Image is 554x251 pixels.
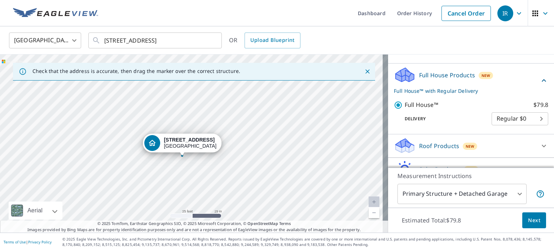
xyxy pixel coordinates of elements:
a: Current Level 20, Zoom Out [369,207,379,218]
span: New [482,73,491,78]
p: Full House Products [419,71,475,79]
a: Terms [279,221,291,226]
div: Dropped pin, building 1, Residential property, 2408 Arbor Gate Ln Colleyville, TX 76034 [143,134,221,156]
button: Close [363,67,372,76]
p: Check that the address is accurate, then drag the marker over the correct structure. [32,68,240,74]
div: Full House ProductsNewFull House™ with Regular Delivery [394,66,548,95]
div: [GEOGRAPHIC_DATA] [9,30,81,51]
p: $79.8 [533,100,548,109]
img: EV Logo [13,8,98,19]
button: Next [522,212,546,229]
input: Search by address or latitude-longitude [104,30,207,51]
a: Current Level 20, Zoom In Disabled [369,196,379,207]
a: Terms of Use [4,239,26,244]
div: Primary Structure + Detached Garage [397,184,527,204]
div: IR [497,5,513,21]
p: Estimated Total: $79.8 [396,212,467,228]
span: © 2025 TomTom, Earthstar Geographics SIO, © 2025 Microsoft Corporation, © [97,221,291,227]
p: Delivery [394,116,492,122]
p: Solar Products [419,165,460,174]
div: Regular $0 [492,109,548,129]
span: Upload Blueprint [250,36,294,45]
div: [GEOGRAPHIC_DATA] [164,137,216,149]
p: Full House™ [405,100,438,109]
span: Next [528,216,540,225]
a: Cancel Order [441,6,491,21]
div: Aerial [9,202,62,220]
p: © 2025 Eagle View Technologies, Inc. and Pictometry International Corp. All Rights Reserved. Repo... [62,237,550,247]
span: Your report will include the primary structure and a detached garage if one exists. [536,190,545,198]
div: Aerial [25,202,45,220]
span: New [466,143,475,149]
p: Roof Products [419,142,459,150]
span: New [467,167,476,173]
p: | [4,240,52,244]
a: OpenStreetMap [247,221,278,226]
p: Measurement Instructions [397,172,545,180]
strong: [STREET_ADDRESS] [164,137,215,143]
p: Full House™ with Regular Delivery [394,87,540,95]
div: Roof ProductsNew [394,137,548,155]
a: Upload Blueprint [245,33,300,48]
div: Solar ProductsNew [394,161,548,178]
a: Privacy Policy [28,239,52,244]
div: OR [229,33,300,48]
